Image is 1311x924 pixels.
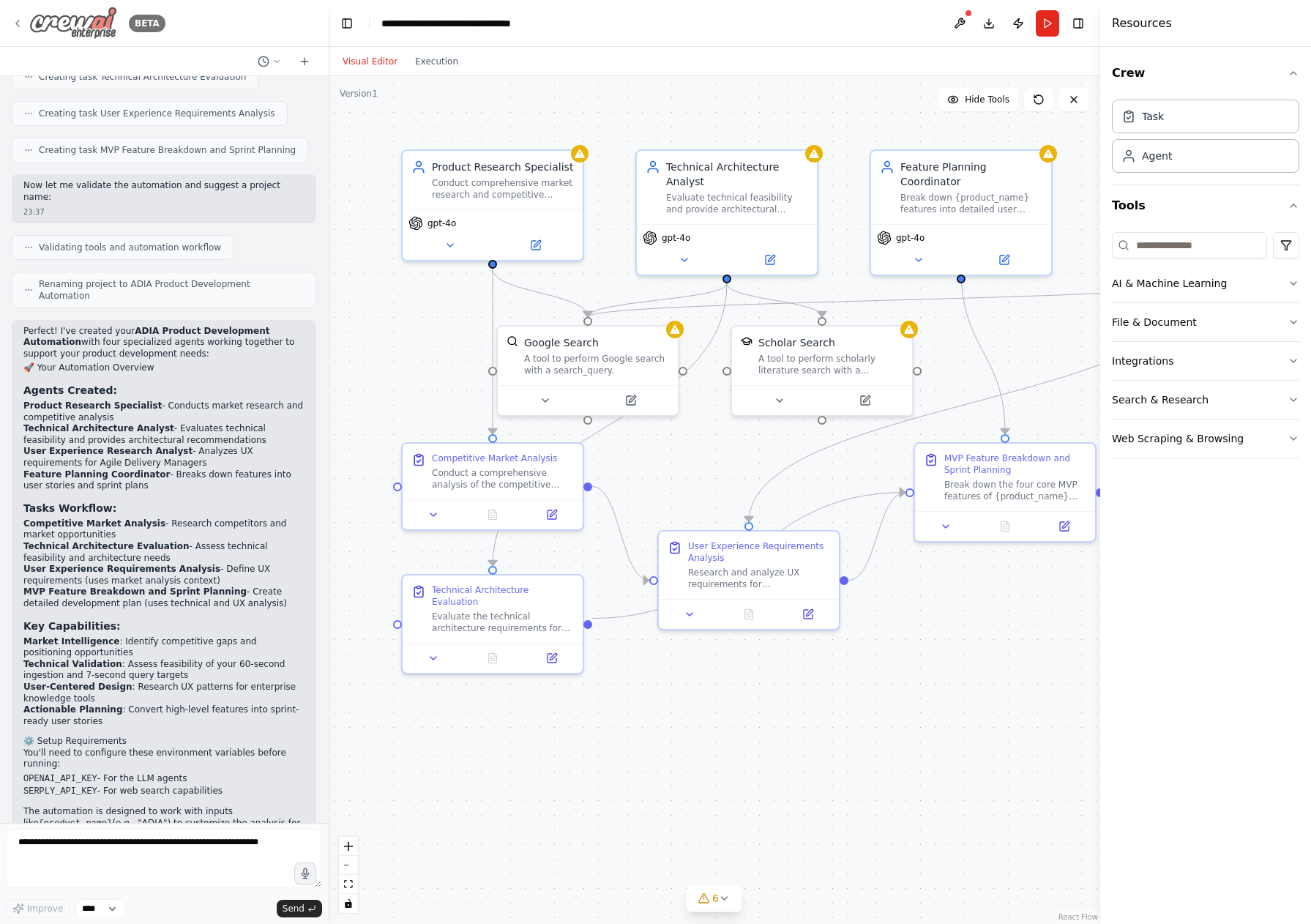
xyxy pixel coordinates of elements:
[1039,518,1089,535] button: Open in side panel
[432,467,574,491] div: Conduct a comprehensive analysis of the competitive landscape for {product_name} in the knowledge...
[23,362,305,374] h2: 🚀 Your Automation Overview
[23,586,305,609] li: - Create detailed development plan (uses technical and UX analysis)
[23,636,119,647] strong: Market Intelligence
[23,682,132,692] strong: User-Centered Design
[900,192,1042,215] div: Break down {product_name} features into detailed user stories, acceptance criteria, and developme...
[896,232,925,244] span: gpt-4o
[23,384,117,396] strong: Agents Created:
[23,636,305,659] li: : Identify competitive gaps and positioning opportunities
[39,71,246,83] span: Creating task Technical Architecture Evaluation
[965,94,1009,105] span: Hide Tools
[1112,226,1299,470] div: Tools
[23,659,305,682] li: : Assess feasibility of your 60-second ingestion and 7-second query targets
[720,283,829,317] g: Edge from 17071f84-abab-4c18-aaf5-5263dd66715d to a6b6586e-15de-42c8-aa96-fe9d50234cf7
[23,206,305,217] div: 23:37
[580,283,734,317] g: Edge from 17071f84-abab-4c18-aaf5-5263dd66715d to 0b9e1503-338b-4eae-b578-ba24ef027e17
[666,160,808,189] div: Technical Architecture Analyst
[339,837,358,856] button: zoom in
[526,506,577,524] button: Open in side panel
[758,335,835,350] div: Scholar Search
[23,786,97,797] code: SERPLY_API_KEY
[1068,13,1088,34] button: Hide right sidebar
[662,232,690,244] span: gpt-4o
[462,649,524,667] button: No output available
[29,7,117,40] img: Logo
[339,856,358,875] button: zoom out
[728,251,811,269] button: Open in side panel
[758,353,903,376] div: A tool to perform scholarly literature search with a search_query.
[589,392,672,409] button: Open in side panel
[23,469,170,480] strong: Feature Planning Coordinator
[666,192,808,215] div: Evaluate technical feasibility and provide architectural recommendations for {product_name} featu...
[496,325,679,417] div: SerplyWebSearchToolGoogle SearchA tool to perform Google search with a search_query.
[294,862,316,884] button: Click to speak your automation idea
[129,15,165,32] div: BETA
[39,108,275,119] span: Creating task User Experience Requirements Analysis
[23,586,247,597] strong: MVP Feature Breakdown and Sprint Planning
[23,564,220,574] strong: User Experience Requirements Analysis
[401,442,584,531] div: Competitive Market AnalysisConduct a comprehensive analysis of the competitive landscape for {pro...
[1112,185,1299,226] button: Tools
[485,269,595,317] g: Edge from 45b86d79-5a1e-4e07-b57b-ab2c773df298 to 0b9e1503-338b-4eae-b578-ba24ef027e17
[592,480,649,588] g: Edge from 3f9347cf-e48e-41ab-bbb5-b7d2f1b9f045 to e34f6f76-15d6-473d-950c-a830e91df20c
[23,773,305,786] li: - For the LLM agents
[23,748,305,770] p: You'll need to configure these environment variables before running:
[23,326,270,348] strong: ADIA Product Development Automation
[23,518,305,541] li: - Research competitors and market opportunities
[485,269,500,434] g: Edge from 45b86d79-5a1e-4e07-b57b-ab2c773df298 to 3f9347cf-e48e-41ab-bbb5-b7d2f1b9f045
[1112,264,1299,302] button: AI & Machine Learning
[688,567,830,590] div: Research and analyze UX requirements for {product_name} targeting Agile Delivery Managers. Study ...
[870,149,1053,276] div: Feature Planning CoordinatorBreak down {product_name} features into detailed user stories, accept...
[1112,420,1299,458] button: Web Scraping & Browsing
[1058,913,1098,921] a: React Flow attribution
[23,704,305,727] li: : Convert high-level features into sprint-ready user stories
[427,217,456,229] span: gpt-4o
[944,479,1086,502] div: Break down the four core MVP features of {product_name} (Document Ingestion, Semantic Q&A Engine,...
[23,620,121,632] strong: Key Capabilities:
[23,786,305,798] li: - For web search capabilities
[1142,149,1172,163] div: Agent
[23,423,174,433] strong: Technical Architecture Analyst
[6,899,70,918] button: Improve
[252,53,287,70] button: Switch to previous chat
[23,446,305,469] li: - Analyzes UX requirements for Agile Delivery Managers
[823,392,906,409] button: Open in side panel
[23,446,193,456] strong: User Experience Research Analyst
[938,88,1018,111] button: Hide Tools
[742,283,1203,522] g: Edge from 1355cf0a-64d7-4af1-b68e-9d37240d0bc0 to e34f6f76-15d6-473d-950c-a830e91df20c
[381,16,546,31] nav: breadcrumb
[954,269,1012,434] g: Edge from df93f821-0ed1-4327-a654-3258170fcfa7 to 232a0f8c-2cee-4d1f-aab0-69d85ae9ce8d
[339,894,358,913] button: toggle interactivity
[432,584,574,608] div: Technical Architecture Evaluation
[23,502,116,514] strong: Tasks Workflow:
[712,891,719,906] span: 6
[23,736,305,748] h2: ⚙️ Setup Requirements
[23,518,165,529] strong: Competitive Market Analysis
[23,541,190,551] strong: Technical Architecture Evaluation
[494,236,577,254] button: Open in side panel
[1142,109,1164,124] div: Task
[340,88,378,100] div: Version 1
[783,606,833,623] button: Open in side panel
[23,400,162,411] strong: Product Research Specialist
[686,885,742,912] button: 6
[23,659,122,669] strong: Technical Validation
[507,335,518,347] img: SerplyWebSearchTool
[277,900,322,917] button: Send
[23,469,305,492] li: - Breaks down features into user stories and sprint plans
[657,530,840,630] div: User Experience Requirements AnalysisResearch and analyze UX requirements for {product_name} targ...
[963,251,1045,269] button: Open in side panel
[1112,15,1172,32] h4: Resources
[432,452,557,464] div: Competitive Market Analysis
[432,160,574,174] div: Product Research Specialist
[432,611,574,634] div: Evaluate the technical architecture requirements for {product_name} based on the MVP requirements...
[1112,381,1299,419] button: Search & Research
[944,452,1086,476] div: MVP Feature Breakdown and Sprint Planning
[283,903,305,914] span: Send
[580,283,1203,317] g: Edge from 1355cf0a-64d7-4af1-b68e-9d37240d0bc0 to 0b9e1503-338b-4eae-b578-ba24ef027e17
[462,506,524,524] button: No output available
[592,485,905,626] g: Edge from 72ef8eec-8456-4eef-b78f-75d74701bfd8 to 232a0f8c-2cee-4d1f-aab0-69d85ae9ce8d
[848,485,905,588] g: Edge from e34f6f76-15d6-473d-950c-a830e91df20c to 232a0f8c-2cee-4d1f-aab0-69d85ae9ce8d
[23,806,305,841] p: The automation is designed to work with inputs like (e.g., "ADIA") to customize the analysis for ...
[524,335,599,350] div: Google Search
